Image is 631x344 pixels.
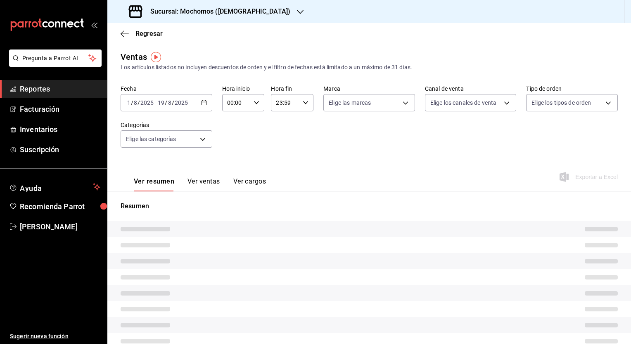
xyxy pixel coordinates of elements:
[233,177,266,191] button: Ver cargos
[20,221,100,232] span: [PERSON_NAME]
[20,124,100,135] span: Inventarios
[22,54,89,63] span: Pregunta a Parrot AI
[133,99,138,106] input: --
[140,99,154,106] input: ----
[121,201,618,211] p: Resumen
[155,99,157,106] span: -
[526,86,618,92] label: Tipo de orden
[144,7,290,16] h3: Sucursal: Mochomos ([DEMOGRAPHIC_DATA])
[187,177,220,191] button: Ver ventas
[222,86,265,92] label: Hora inicio
[20,144,100,155] span: Suscripción
[134,177,266,191] div: navigation tabs
[425,86,517,92] label: Canal de venta
[20,83,100,94] span: Reportes
[174,99,188,106] input: ----
[91,21,97,28] button: open_drawer_menu
[135,30,163,38] span: Regresar
[20,201,100,212] span: Recomienda Parrot
[121,30,163,38] button: Regresar
[168,99,172,106] input: --
[127,99,131,106] input: --
[329,99,371,107] span: Elige las marcas
[121,51,147,63] div: Ventas
[172,99,174,106] span: /
[271,86,313,92] label: Hora fin
[10,332,100,341] span: Sugerir nueva función
[131,99,133,106] span: /
[430,99,496,107] span: Elige los canales de venta
[20,104,100,115] span: Facturación
[323,86,415,92] label: Marca
[121,86,212,92] label: Fecha
[126,135,176,143] span: Elige las categorías
[6,60,102,68] a: Pregunta a Parrot AI
[138,99,140,106] span: /
[20,182,90,192] span: Ayuda
[165,99,167,106] span: /
[157,99,165,106] input: --
[151,52,161,62] img: Tooltip marker
[121,122,212,128] label: Categorías
[9,49,102,67] button: Pregunta a Parrot AI
[531,99,591,107] span: Elige los tipos de orden
[134,177,174,191] button: Ver resumen
[121,63,618,72] div: Los artículos listados no incluyen descuentos de orden y el filtro de fechas está limitado a un m...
